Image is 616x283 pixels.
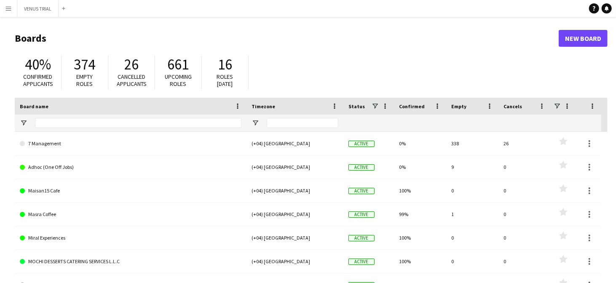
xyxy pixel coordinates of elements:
div: (+04) [GEOGRAPHIC_DATA] [246,203,343,226]
span: 16 [218,55,232,74]
div: 99% [394,203,446,226]
span: Confirmed applicants [23,73,53,88]
a: Miral Experiences [20,226,241,250]
span: Active [348,188,375,194]
span: Active [348,259,375,265]
span: Active [348,235,375,241]
span: Confirmed [399,103,425,109]
div: 338 [446,132,498,155]
span: Timezone [252,103,275,109]
div: (+04) [GEOGRAPHIC_DATA] [246,250,343,273]
div: 0% [394,155,446,179]
div: 100% [394,179,446,202]
div: 0 [446,250,498,273]
div: (+04) [GEOGRAPHIC_DATA] [246,179,343,202]
div: 0 [498,155,551,179]
span: Active [348,141,375,147]
a: Adhoc (One Off Jobs) [20,155,241,179]
input: Board name Filter Input [35,118,241,128]
span: Empty [451,103,466,109]
div: (+04) [GEOGRAPHIC_DATA] [246,226,343,249]
span: Cancels [504,103,522,109]
a: Masra Coffee [20,203,241,226]
div: (+04) [GEOGRAPHIC_DATA] [246,155,343,179]
button: Open Filter Menu [252,119,259,127]
div: 1 [446,203,498,226]
button: Open Filter Menu [20,119,27,127]
span: Roles [DATE] [217,73,233,88]
span: Active [348,211,375,218]
div: 0 [498,203,551,226]
span: Active [348,164,375,171]
span: Upcoming roles [165,73,192,88]
a: MOCHI DESSERTS CATERING SERVICES L.L.C [20,250,241,273]
span: 40% [25,55,51,74]
span: Empty roles [77,73,93,88]
div: 0 [498,179,551,202]
div: 0 [446,226,498,249]
span: 26 [124,55,139,74]
a: New Board [559,30,608,47]
div: (+04) [GEOGRAPHIC_DATA] [246,132,343,155]
a: Maisan15 Cafe [20,179,241,203]
span: Status [348,103,365,109]
div: 26 [498,132,551,155]
h1: Boards [15,32,559,45]
a: 7 Management [20,132,241,155]
div: 0 [446,179,498,202]
div: 0% [394,132,446,155]
span: 661 [168,55,189,74]
div: 0 [498,250,551,273]
span: Cancelled applicants [117,73,147,88]
span: Board name [20,103,48,109]
div: 0 [498,226,551,249]
div: 100% [394,250,446,273]
input: Timezone Filter Input [267,118,338,128]
button: VENUS TRIAL [17,0,59,17]
span: 374 [74,55,96,74]
div: 9 [446,155,498,179]
div: 100% [394,226,446,249]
